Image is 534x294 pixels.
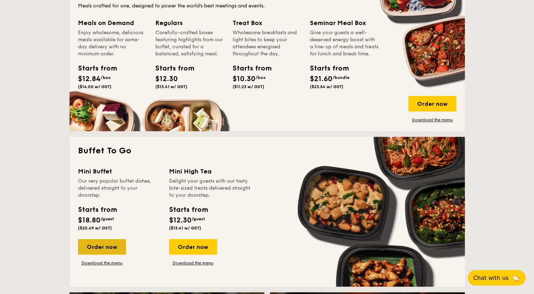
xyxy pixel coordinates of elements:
[155,84,187,89] span: ($13.41 w/ GST)
[78,166,161,176] div: Mini Buffet
[155,29,224,57] div: Carefully-crafted boxes featuring highlights from our buffet, curated for a balanced, satisfying ...
[310,75,332,83] span: $21.60
[78,226,112,231] span: ($20.49 w/ GST)
[78,216,101,225] span: $18.80
[169,216,192,225] span: $12.30
[101,75,111,80] span: /box
[408,117,456,123] a: Download the menu
[310,84,343,89] span: ($23.54 w/ GST)
[233,18,301,28] div: Treat Box
[233,29,301,57] div: Wholesome breakfasts and light bites to keep your attendees energised throughout the day.
[408,96,456,111] div: Order now
[78,29,147,57] div: Enjoy wholesome, delicious meals available for same-day delivery with no minimum order.
[78,178,161,199] div: Our very popular buffet dishes, delivered straight to your doorstep.
[256,75,266,80] span: /box
[310,29,379,57] div: Give your guests a well-deserved energy boost with a line-up of meals and treats for lunch and br...
[78,2,456,10] div: Meals crafted for one, designed to power the world's best meetings and events.
[332,75,349,80] span: /bundle
[169,166,252,176] div: Mini High Tea
[169,260,217,266] a: Download the menu
[155,63,187,74] div: Starts from
[310,63,342,74] div: Starts from
[78,145,456,157] h2: Buffet To Go
[78,18,147,28] div: Meals on Demand
[511,274,520,282] span: 🦙
[169,239,217,255] div: Order now
[468,270,526,286] button: Chat with us🦙
[78,75,101,83] span: $12.84
[155,75,178,83] span: $12.30
[78,63,110,74] div: Starts from
[192,216,205,221] span: /guest
[169,178,252,199] div: Delight your guests with our tasty bite-sized treats delivered straight to your doorstep.
[310,18,379,28] div: Seminar Meal Box
[78,84,112,89] span: ($14.00 w/ GST)
[78,260,126,266] a: Download the menu
[101,216,114,221] span: /guest
[169,204,208,215] div: Starts from
[78,239,126,255] div: Order now
[473,275,509,281] span: Chat with us
[169,226,201,231] span: ($13.41 w/ GST)
[155,18,224,28] div: Regulars
[233,84,264,89] span: ($11.23 w/ GST)
[233,63,264,74] div: Starts from
[233,75,256,83] span: $10.30
[78,204,116,215] div: Starts from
